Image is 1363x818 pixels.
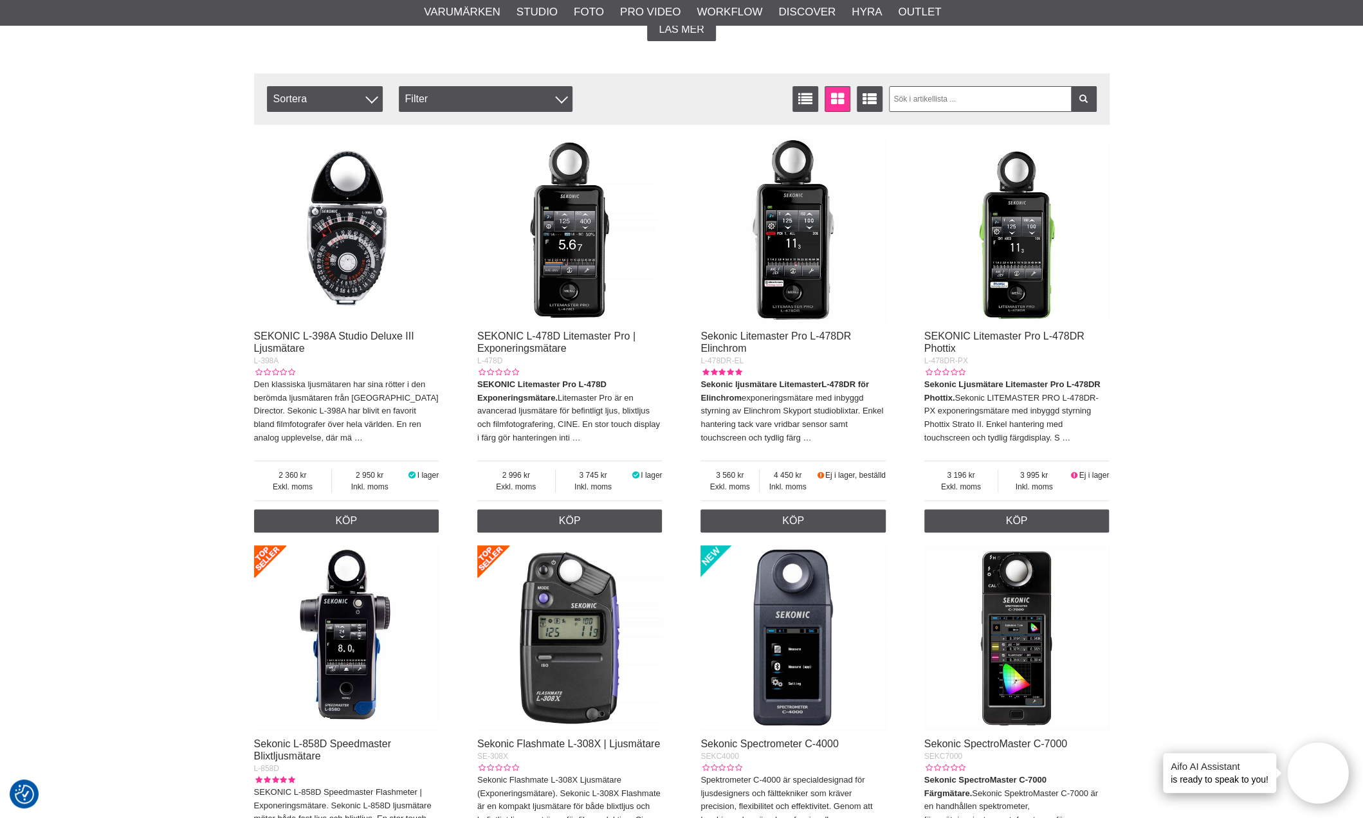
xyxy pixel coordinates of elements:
[889,86,1097,112] input: Sök i artikellista ...
[924,367,965,378] div: Kundbetyg: 0
[477,752,508,761] span: SE-308X
[700,138,886,323] img: Sekonic Litemaster Pro L-478DR Elinchrom
[924,509,1110,532] a: Köp
[924,356,968,365] span: L-478DR-PX
[700,481,759,493] span: Exkl. moms
[407,471,417,480] i: I lager
[477,138,663,323] img: SEKONIC L-478D Litemaster Pro | Exponeringsmätare
[898,4,941,21] a: Outlet
[924,378,1110,445] p: Sekonic LITEMASTER PRO L-478DR-PX exponeringsmätare med inbyggd styrning Phottix Strato II. Enkel...
[556,469,631,481] span: 3 745
[332,469,407,481] span: 2 950
[399,86,572,112] div: Filter
[700,379,821,389] strong: Sekonic ljusmätare Litemaster
[254,764,279,773] span: L-858D
[857,86,883,112] a: Utökad listvisning
[574,4,604,21] a: Foto
[1071,86,1097,112] a: Filtrera
[924,545,1110,731] img: Sekonic SpectroMaster C-7000
[477,356,502,365] span: L-478D
[254,356,279,365] span: L-398A
[700,752,738,761] span: SEKC4000
[1062,433,1070,442] a: …
[700,762,742,774] div: Kundbetyg: 0
[998,481,1070,493] span: Inkl. moms
[477,762,518,774] div: Kundbetyg: 0
[924,379,1101,403] strong: Sekonic Ljusmätare Litemaster Pro L-478DR Phottix.
[630,471,641,480] i: I lager
[816,471,825,480] i: Beställd
[15,785,34,804] img: Revisit consent button
[760,481,816,493] span: Inkl. moms
[778,4,836,21] a: Discover
[700,367,742,378] div: Kundbetyg: 5.00
[700,331,851,354] a: Sekonic Litemaster Pro L-478DR Elinchrom
[700,378,886,445] p: exponeringsmätare med inbyggd styrning av Elinchrom Skyport studioblixtar. Enkel hantering tack v...
[924,738,1067,749] a: Sekonic SpectroMaster C-7000
[852,4,882,21] a: Hyra
[803,433,811,442] a: …
[424,4,500,21] a: Varumärken
[417,471,439,480] span: I lager
[477,367,518,378] div: Kundbetyg: 0
[254,378,439,445] p: Den klassiska ljusmätaren har sina rötter i den berömda ljusmätaren från [GEOGRAPHIC_DATA] Direct...
[1163,753,1276,793] div: is ready to speak to you!
[1070,471,1079,480] i: Ej i lager
[254,509,439,532] a: Köp
[477,331,636,354] a: SEKONIC L-478D Litemaster Pro | Exponeringsmätare
[477,509,663,532] a: Köp
[477,481,555,493] span: Exkl. moms
[700,379,869,403] strong: L-478DR för Elinchrom
[15,783,34,806] button: Samtyckesinställningar
[477,379,607,403] strong: SEKONIC Litemaster Pro L-478D Exponeringsmätare.
[998,469,1070,481] span: 3 995
[477,469,555,481] span: 2 996
[1079,471,1109,480] span: Ej i lager
[924,469,998,481] span: 3 196
[792,86,818,112] a: Listvisning
[924,138,1110,323] img: SEKONIC Litemaster Pro L-478DR Phottix
[254,774,295,786] div: Kundbetyg: 5.00
[697,4,762,21] a: Workflow
[700,469,759,481] span: 3 560
[700,356,744,365] span: L-478DR-EL
[572,433,580,442] a: …
[700,509,886,532] a: Köp
[641,471,662,480] span: I lager
[517,4,558,21] a: Studio
[254,469,332,481] span: 2 360
[924,481,998,493] span: Exkl. moms
[924,331,1084,354] a: SEKONIC Litemaster Pro L-478DR Phottix
[700,545,886,731] img: Sekonic Spectrometer C-4000
[825,86,850,112] a: Fönstervisning
[477,378,663,445] p: Litemaster Pro är en avancerad ljusmätare för befintligt ljus, blixtljus och filmfotografering, C...
[254,738,391,761] a: Sekonic L-858D Speedmaster Blixtljusmätare
[700,738,838,749] a: Sekonic Spectrometer C-4000
[620,4,681,21] a: Pro Video
[477,545,663,731] img: Sekonic Flashmate L-308X | Ljusmätare
[1171,759,1268,773] h4: Aifo AI Assistant
[254,545,439,731] img: Sekonic L-858D Speedmaster Blixtljusmätare
[267,86,383,112] span: Sortera
[760,469,816,481] span: 4 450
[354,433,363,442] a: …
[477,738,660,749] a: Sekonic Flashmate L-308X | Ljusmätare
[254,481,332,493] span: Exkl. moms
[924,752,962,761] span: SEKC7000
[556,481,631,493] span: Inkl. moms
[924,762,965,774] div: Kundbetyg: 0
[254,138,439,323] img: SEKONIC L-398A Studio Deluxe III Ljusmätare
[254,331,414,354] a: SEKONIC L-398A Studio Deluxe III Ljusmätare
[825,471,886,480] span: Ej i lager, beställd
[332,481,407,493] span: Inkl. moms
[254,367,295,378] div: Kundbetyg: 0
[659,24,704,35] span: Läs mer
[924,775,1047,798] strong: Sekonic SpectroMaster C-7000 Färgmätare.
